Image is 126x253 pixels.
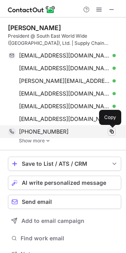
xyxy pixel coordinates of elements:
button: Add to email campaign [8,214,121,228]
button: Find work email [8,233,121,244]
div: Save to List / ATS / CRM [22,161,107,167]
span: [EMAIL_ADDRESS][DOMAIN_NAME] [19,52,110,59]
span: AI write personalized message [22,180,106,186]
button: save-profile-one-click [8,157,121,171]
button: AI write personalized message [8,176,121,190]
span: [EMAIL_ADDRESS][DOMAIN_NAME] [19,103,110,110]
div: President @ South East World Wide ([GEOGRAPHIC_DATA]), Ltd. | Supply Chain Management [8,33,121,47]
img: - [46,138,50,144]
span: [EMAIL_ADDRESS][DOMAIN_NAME] [19,115,110,123]
span: [EMAIL_ADDRESS][DOMAIN_NAME] [19,90,110,97]
img: ContactOut v5.3.10 [8,5,55,14]
span: [EMAIL_ADDRESS][DOMAIN_NAME] [19,65,110,72]
span: [PHONE_NUMBER] [19,128,69,135]
span: Add to email campaign [21,218,84,224]
span: Send email [22,199,52,205]
button: Send email [8,195,121,209]
span: Find work email [21,235,118,242]
span: [PERSON_NAME][EMAIL_ADDRESS][DOMAIN_NAME] [19,77,110,84]
a: Show more [19,138,121,144]
div: [PERSON_NAME] [8,24,61,32]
